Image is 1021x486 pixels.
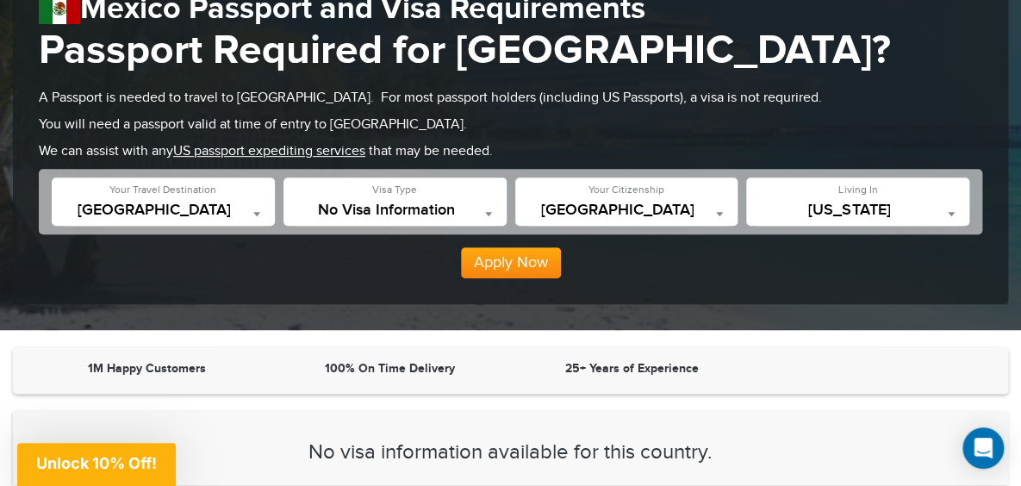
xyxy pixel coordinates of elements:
span: Mexico [60,202,266,226]
label: Living In [838,183,877,197]
span: Mexico [60,202,266,219]
button: Apply Now [461,247,561,278]
span: California [755,202,961,226]
strong: 25+ Years of Experience [565,361,699,376]
p: We can assist with any that may be needed. [39,142,982,162]
div: Open Intercom Messenger [962,427,1004,469]
label: Your Travel Destination [109,183,216,197]
p: A Passport is needed to travel to [GEOGRAPHIC_DATA]. For most passport holders (including US Pass... [39,89,982,109]
span: Unlock 10% Off! [36,454,157,472]
span: California [755,202,961,219]
h3: No visa information available for this country. [39,441,982,464]
label: Visa Type [372,183,417,197]
p: You will need a passport valid at time of entry to [GEOGRAPHIC_DATA]. [39,115,982,135]
span: Canada [524,202,730,219]
label: Your Citizenship [588,183,664,197]
strong: 1M Happy Customers [88,361,206,376]
div: Unlock 10% Off! [17,443,176,486]
a: US passport expediting services [173,143,365,159]
h1: Passport Required for [GEOGRAPHIC_DATA]? [39,28,982,76]
strong: 100% On Time Delivery [324,361,454,376]
span: No Visa Information [292,202,498,219]
iframe: Customer reviews powered by Trustpilot [757,360,991,381]
span: Canada [524,202,730,226]
span: No Visa Information [292,202,498,226]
